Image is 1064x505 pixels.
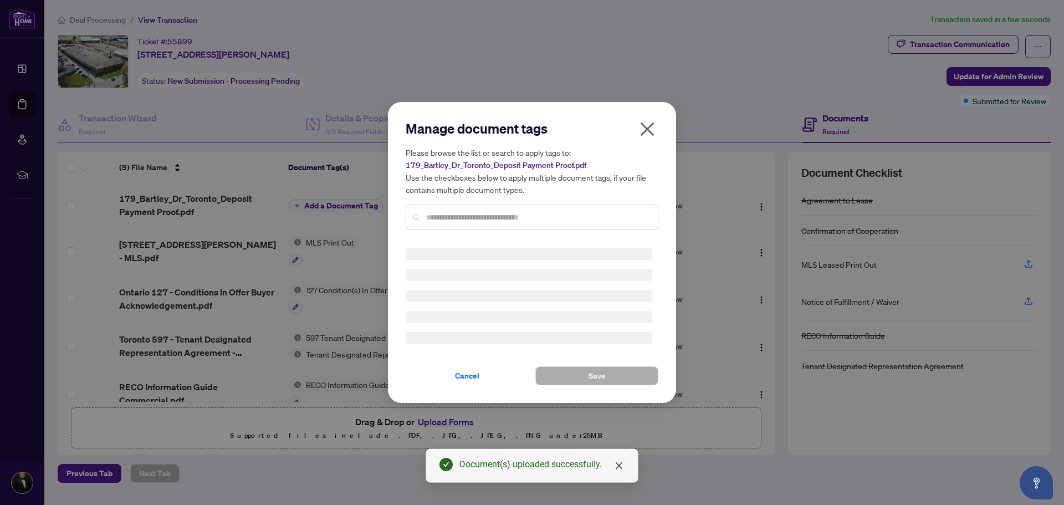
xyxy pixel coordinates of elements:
[406,146,658,196] h5: Please browse the list or search to apply tags to: Use the checkboxes below to apply multiple doc...
[439,458,453,471] span: check-circle
[406,160,586,170] span: 179_Bartley_Dr_Toronto_Deposit Payment Proof.pdf
[455,367,479,385] span: Cancel
[459,458,625,471] div: Document(s) uploaded successfully.
[613,460,625,472] a: Close
[406,366,529,385] button: Cancel
[406,120,658,137] h2: Manage document tags
[615,461,623,470] span: close
[638,120,656,138] span: close
[1020,466,1053,499] button: Open asap
[535,366,658,385] button: Save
